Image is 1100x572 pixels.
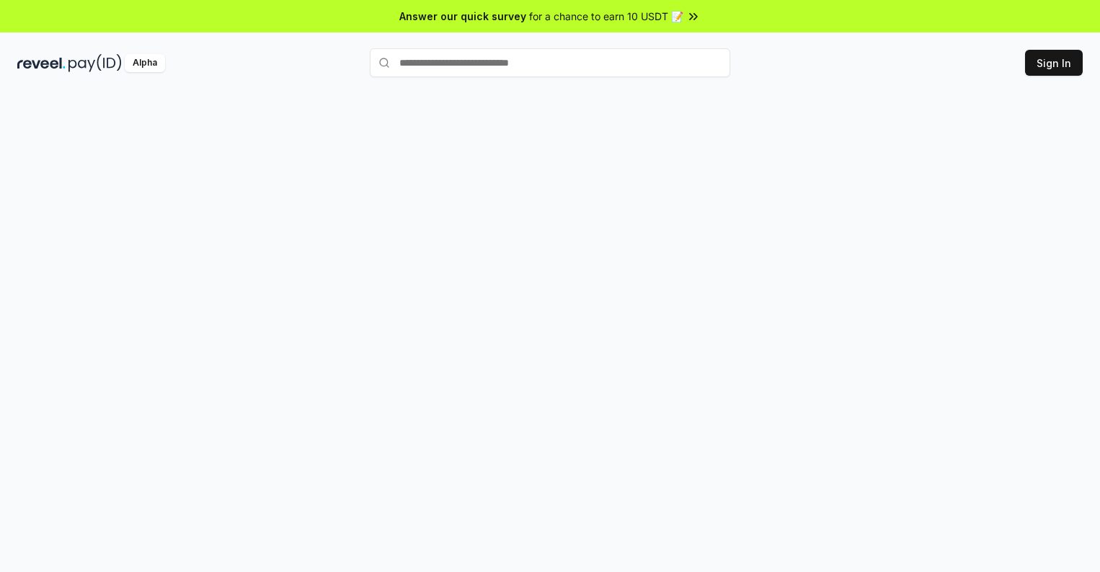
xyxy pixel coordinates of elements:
[399,9,526,24] span: Answer our quick survey
[1025,50,1083,76] button: Sign In
[17,54,66,72] img: reveel_dark
[125,54,165,72] div: Alpha
[68,54,122,72] img: pay_id
[529,9,683,24] span: for a chance to earn 10 USDT 📝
